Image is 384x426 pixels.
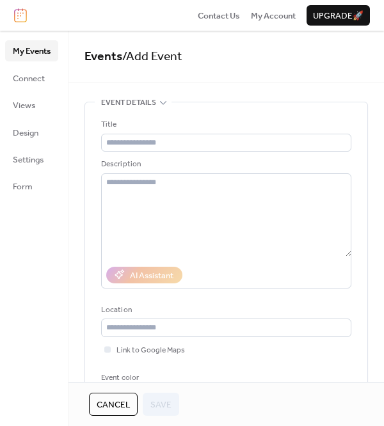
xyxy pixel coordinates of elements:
button: Cancel [89,393,138,416]
div: Location [101,304,349,317]
span: Connect [13,72,45,85]
a: Design [5,122,58,143]
span: Upgrade 🚀 [313,10,364,22]
span: Cancel [97,398,130,411]
a: Contact Us [198,9,240,22]
span: Link to Google Maps [116,344,185,357]
a: Form [5,176,58,196]
button: Upgrade🚀 [307,5,370,26]
div: Description [101,158,349,171]
a: My Account [251,9,296,22]
a: Views [5,95,58,115]
span: Form [13,180,33,193]
span: My Account [251,10,296,22]
a: Connect [5,68,58,88]
span: My Events [13,45,51,58]
span: Design [13,127,38,139]
img: logo [14,8,27,22]
span: Settings [13,154,44,166]
a: Events [84,45,122,68]
a: My Events [5,40,58,61]
div: Title [101,118,349,131]
div: Event color [101,372,195,384]
a: Settings [5,149,58,170]
span: Event details [101,97,156,109]
span: / Add Event [122,45,182,68]
span: Contact Us [198,10,240,22]
span: Views [13,99,35,112]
